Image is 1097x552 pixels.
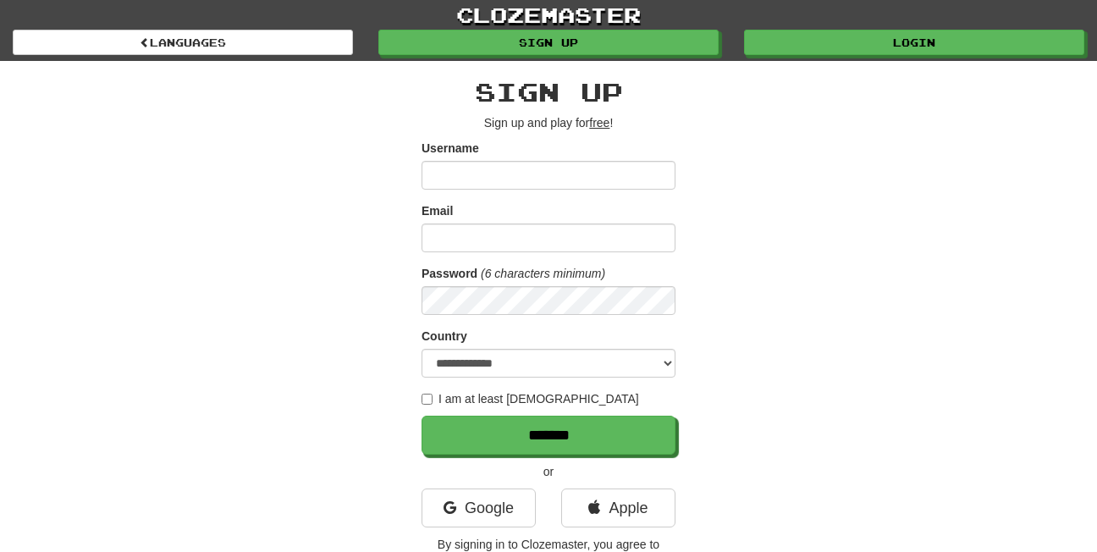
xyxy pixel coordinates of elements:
[561,489,675,527] a: Apple
[422,394,433,405] input: I am at least [DEMOGRAPHIC_DATA]
[481,267,605,280] em: (6 characters minimum)
[422,265,477,282] label: Password
[422,78,675,106] h2: Sign up
[422,202,453,219] label: Email
[744,30,1084,55] a: Login
[589,116,609,130] u: free
[422,328,467,345] label: Country
[422,463,675,480] p: or
[422,114,675,131] p: Sign up and play for !
[422,489,536,527] a: Google
[13,30,353,55] a: Languages
[378,30,719,55] a: Sign up
[422,140,479,157] label: Username
[422,390,639,407] label: I am at least [DEMOGRAPHIC_DATA]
